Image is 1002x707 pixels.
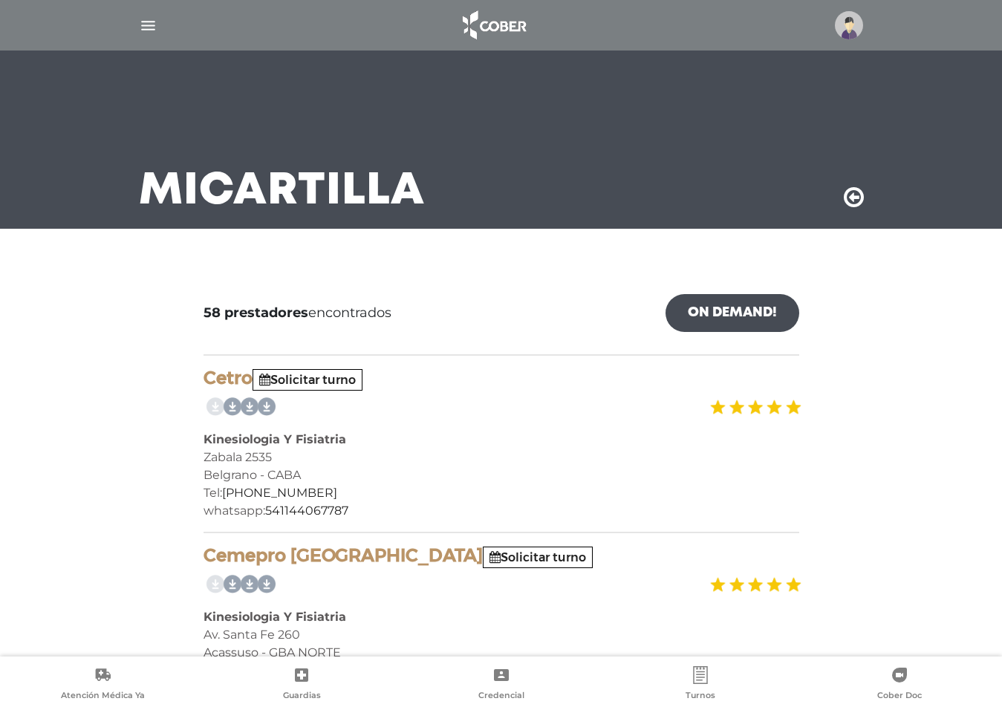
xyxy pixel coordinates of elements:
[204,466,799,484] div: Belgrano - CABA
[489,550,586,564] a: Solicitar turno
[204,644,799,662] div: Acassuso - GBA NORTE
[455,7,533,43] img: logo_cober_home-white.png
[204,368,799,389] h4: Cetro
[202,666,401,704] a: Guardias
[204,432,346,446] b: Kinesiologia Y Fisiatria
[686,690,715,703] span: Turnos
[204,484,799,502] div: Tel:
[708,391,801,424] img: estrellas_badge.png
[259,373,356,387] a: Solicitar turno
[3,666,202,704] a: Atención Médica Ya
[204,626,799,644] div: Av. Santa Fe 260
[877,690,922,703] span: Cober Doc
[708,568,801,602] img: estrellas_badge.png
[204,502,799,520] div: whatsapp:
[666,294,799,332] a: On Demand!
[139,172,425,211] h3: Mi Cartilla
[401,666,600,704] a: Credencial
[283,690,321,703] span: Guardias
[61,690,145,703] span: Atención Médica Ya
[265,504,348,518] a: 541144067787
[478,690,524,703] span: Credencial
[204,545,799,567] h4: Cemepro [GEOGRAPHIC_DATA]
[204,610,346,624] b: Kinesiologia Y Fisiatria
[204,304,308,321] b: 58 prestadores
[204,303,391,323] span: encontrados
[222,486,337,500] a: [PHONE_NUMBER]
[835,11,863,39] img: profile-placeholder.svg
[800,666,999,704] a: Cober Doc
[139,16,157,35] img: Cober_menu-lines-white.svg
[601,666,800,704] a: Turnos
[204,449,799,466] div: Zabala 2535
